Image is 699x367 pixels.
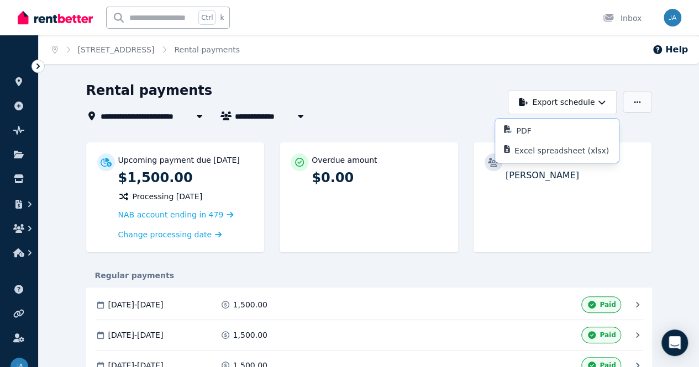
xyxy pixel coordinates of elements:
span: [DATE] - [DATE] [108,329,164,341]
a: Change processing date [118,229,222,240]
h1: Rental payments [86,82,213,99]
span: Rental payments [174,44,240,55]
img: RentBetter [18,9,93,26]
div: Inbox [603,13,642,24]
span: Change processing date [118,229,212,240]
div: Open Intercom Messenger [661,329,688,356]
p: Excel spreadsheet (xlsx) [514,145,618,156]
p: Overdue amount [312,155,377,166]
div: Export schedule [495,119,619,163]
div: Regular payments [86,270,652,281]
p: PDF [516,125,540,136]
p: $1,500.00 [118,169,254,187]
button: Export schedule [508,90,617,114]
span: 1,500.00 [233,299,267,310]
span: k [220,13,224,22]
span: Processing [DATE] [133,191,203,202]
span: Paid [600,331,616,339]
nav: Breadcrumb [39,35,253,64]
a: [STREET_ADDRESS] [78,45,155,54]
span: NAB account ending in 479 [118,210,224,219]
p: Upcoming payment due [DATE] [118,155,240,166]
button: Help [652,43,688,56]
span: Ctrl [198,10,216,25]
p: $0.00 [312,169,447,187]
p: [PERSON_NAME] [506,169,641,182]
span: Paid [600,300,616,309]
img: jason.mcneice@gmail.com [664,9,681,26]
span: 1,500.00 [233,329,267,341]
span: [DATE] - [DATE] [108,299,164,310]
